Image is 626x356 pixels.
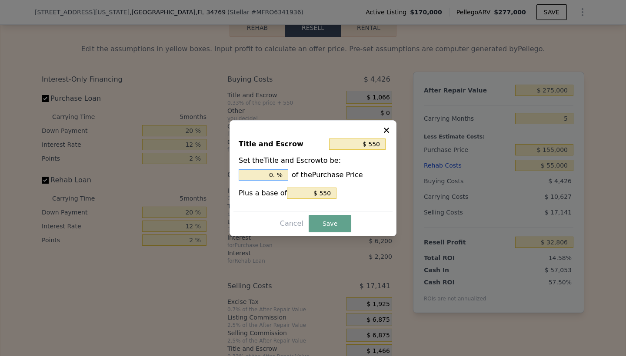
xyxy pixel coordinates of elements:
div: of the Purchase Price [239,169,387,181]
button: Save [309,215,351,232]
div: Title and Escrow [239,136,326,152]
button: Cancel [276,217,307,231]
span: Plus a base of [239,189,287,197]
div: Set the Title and Escrow to be: [239,155,387,181]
